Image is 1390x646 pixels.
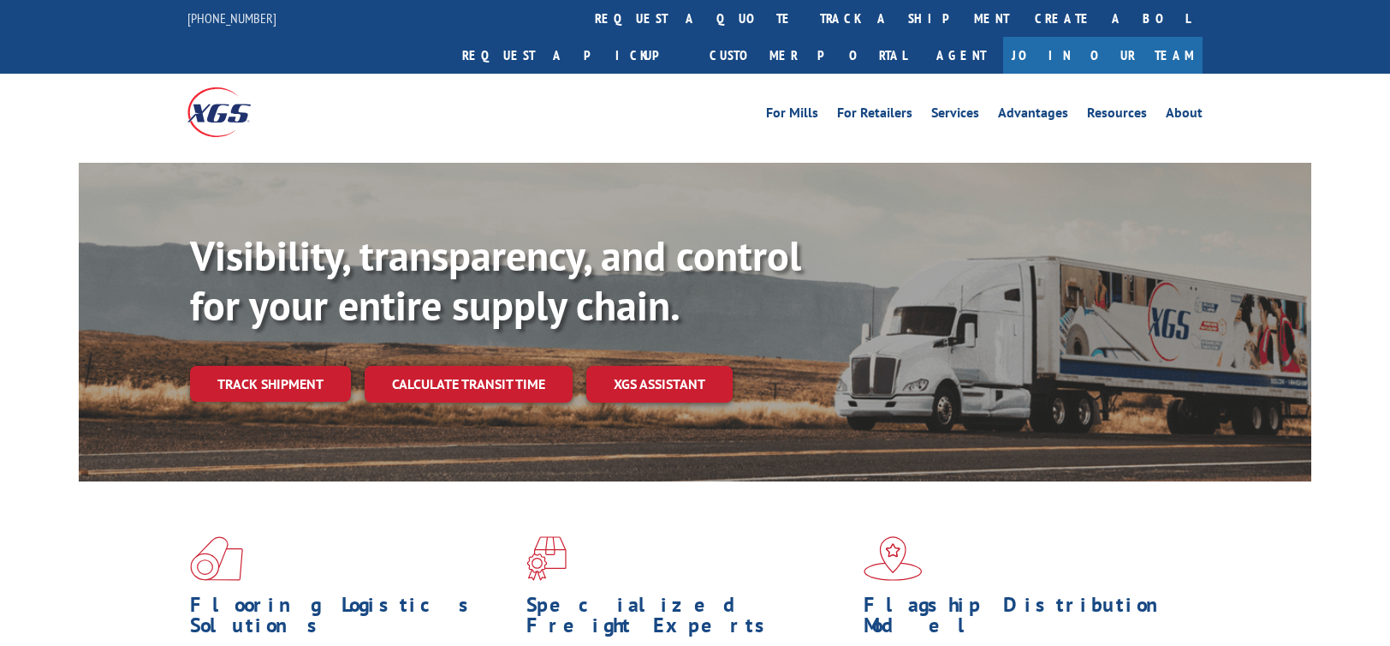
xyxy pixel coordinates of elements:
a: [PHONE_NUMBER] [187,9,276,27]
img: xgs-icon-focused-on-flooring-red [526,536,567,581]
a: Agent [919,37,1003,74]
a: XGS ASSISTANT [586,366,733,403]
a: Request a pickup [449,37,697,74]
a: Resources [1087,106,1147,125]
a: Customer Portal [697,37,919,74]
h1: Flagship Distribution Model [864,595,1187,644]
a: Track shipment [190,366,351,402]
a: Advantages [998,106,1068,125]
a: About [1166,106,1203,125]
a: Calculate transit time [365,366,573,403]
h1: Specialized Freight Experts [526,595,850,644]
a: Join Our Team [1003,37,1203,74]
h1: Flooring Logistics Solutions [190,595,514,644]
a: For Retailers [837,106,912,125]
img: xgs-icon-flagship-distribution-model-red [864,536,923,581]
b: Visibility, transparency, and control for your entire supply chain. [190,229,801,332]
a: Services [931,106,979,125]
img: xgs-icon-total-supply-chain-intelligence-red [190,536,243,581]
a: For Mills [766,106,818,125]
